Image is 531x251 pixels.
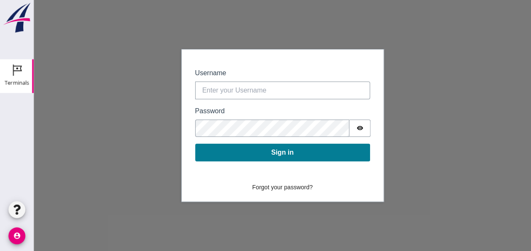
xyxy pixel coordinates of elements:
div: Terminals [5,80,29,85]
i: account_circle [8,227,25,244]
img: logo-small.a267ee39.svg [2,2,32,33]
label: Password [161,106,336,116]
label: Username [161,68,336,78]
button: Sign in [161,144,336,161]
button: Show password [316,120,337,137]
button: Forgot your password? [213,180,284,195]
input: Enter your Username [161,82,336,99]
